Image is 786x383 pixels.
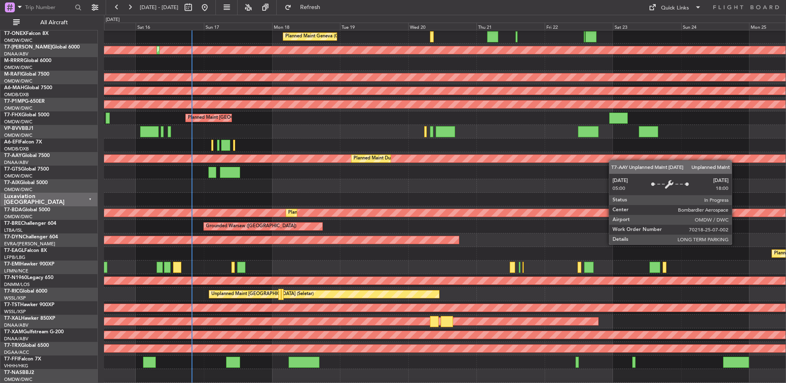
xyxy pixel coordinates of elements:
[476,23,545,30] div: Thu 21
[4,140,19,145] span: A6-EFI
[4,92,29,98] a: OMDB/DXB
[159,44,240,56] div: Planned Maint Dubai (Al Maktoum Intl)
[4,126,22,131] span: VP-BVV
[4,248,24,253] span: T7-EAGL
[4,58,51,63] a: M-RRRRGlobal 6000
[4,140,42,145] a: A6-EFIFalcon 7X
[4,99,45,104] a: T7-P1MPG-650ER
[4,31,26,36] span: T7-ONEX
[4,72,21,77] span: M-RAFI
[4,126,34,131] a: VP-BVVBBJ1
[4,167,21,172] span: T7-GTS
[285,30,353,43] div: Planned Maint Geneva (Cointrin)
[4,167,49,172] a: T7-GTSGlobal 7500
[340,23,408,30] div: Tue 19
[272,23,340,30] div: Mon 18
[293,5,328,10] span: Refresh
[4,180,48,185] a: T7-AIXGlobal 5000
[4,159,28,166] a: DNAA/ABV
[4,281,30,288] a: DNMM/LOS
[281,1,330,14] button: Refresh
[4,235,58,240] a: T7-DYNChallenger 604
[4,302,54,307] a: T7-TSTHawker 900XP
[4,153,50,158] a: T7-AAYGlobal 7500
[4,343,49,348] a: T7-TRXGlobal 6500
[4,370,34,375] a: T7-NASBBJ2
[4,221,56,226] a: T7-BREChallenger 604
[4,37,32,44] a: OMDW/DWC
[354,152,435,165] div: Planned Maint Dubai (Al Maktoum Intl)
[206,220,296,233] div: Grounded Warsaw ([GEOGRAPHIC_DATA])
[288,207,369,219] div: Planned Maint Dubai (Al Maktoum Intl)
[4,262,54,267] a: T7-EMIHawker 900XP
[4,72,49,77] a: M-RAFIGlobal 7500
[4,289,47,294] a: T7-RICGlobal 6000
[4,113,21,118] span: T7-FHX
[25,1,72,14] input: Trip Number
[188,112,355,124] div: Planned Maint [GEOGRAPHIC_DATA] ([GEOGRAPHIC_DATA][PERSON_NAME])
[4,275,53,280] a: T7-N1960Legacy 650
[4,289,19,294] span: T7-RIC
[4,295,26,301] a: WSSL/XSP
[4,78,32,84] a: OMDW/DWC
[4,208,22,212] span: T7-BDA
[136,23,204,30] div: Sat 16
[4,65,32,71] a: OMDW/DWC
[4,262,20,267] span: T7-EMI
[4,180,20,185] span: T7-AIX
[4,105,32,111] a: OMDW/DWC
[4,248,47,253] a: T7-EAGLFalcon 8X
[4,302,20,307] span: T7-TST
[4,309,26,315] a: WSSL/XSP
[4,146,29,152] a: OMDB/DXB
[4,51,28,57] a: DNAA/ABV
[661,4,689,12] div: Quick Links
[4,357,18,362] span: T7-FFI
[4,173,32,179] a: OMDW/DWC
[4,330,23,335] span: T7-XAM
[4,316,21,321] span: T7-XAL
[4,153,22,158] span: T7-AAY
[4,330,64,335] a: T7-XAMGulfstream G-200
[681,23,749,30] div: Sun 24
[4,187,32,193] a: OMDW/DWC
[4,316,55,321] a: T7-XALHawker 850XP
[4,343,21,348] span: T7-TRX
[4,132,32,138] a: OMDW/DWC
[4,275,27,280] span: T7-N1960
[4,221,21,226] span: T7-BRE
[4,268,28,274] a: LFMN/NCE
[4,58,23,63] span: M-RRRR
[4,254,25,261] a: LFPB/LBG
[545,23,613,30] div: Fri 22
[4,235,23,240] span: T7-DYN
[4,113,49,118] a: T7-FHXGlobal 5000
[4,241,55,247] a: EVRA/[PERSON_NAME]
[21,20,87,25] span: All Aircraft
[4,376,32,383] a: OMDW/DWC
[4,357,41,362] a: T7-FFIFalcon 7X
[4,214,32,220] a: OMDW/DWC
[4,370,22,375] span: T7-NAS
[4,322,28,328] a: DNAA/ABV
[211,288,314,300] div: Unplanned Maint [GEOGRAPHIC_DATA] (Seletar)
[645,1,705,14] button: Quick Links
[408,23,476,30] div: Wed 20
[4,31,49,36] a: T7-ONEXFalcon 8X
[204,23,272,30] div: Sun 17
[4,85,24,90] span: A6-MAH
[140,4,178,11] span: [DATE] - [DATE]
[613,23,681,30] div: Sat 23
[106,16,120,23] div: [DATE]
[4,99,25,104] span: T7-P1MP
[4,208,50,212] a: T7-BDAGlobal 5000
[4,363,28,369] a: VHHH/HKG
[4,85,52,90] a: A6-MAHGlobal 7500
[4,45,52,50] span: T7-[PERSON_NAME]
[4,349,29,355] a: DGAA/ACC
[4,336,28,342] a: DNAA/ABV
[9,16,89,29] button: All Aircraft
[4,227,23,233] a: LTBA/ISL
[4,119,32,125] a: OMDW/DWC
[4,45,80,50] a: T7-[PERSON_NAME]Global 6000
